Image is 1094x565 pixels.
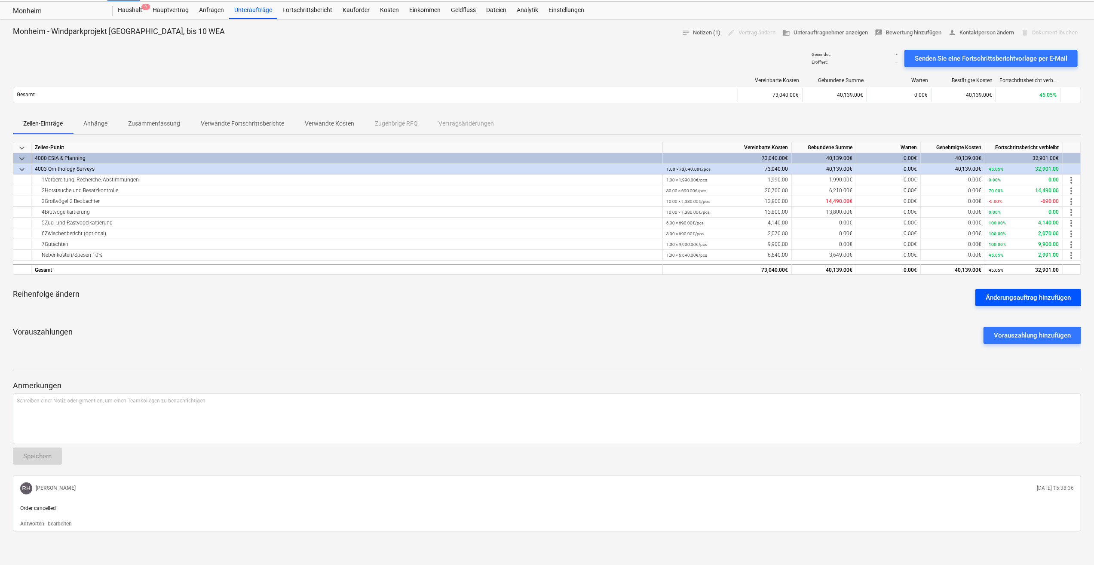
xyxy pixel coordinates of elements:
small: 1.00 × 1,990.00€ / pcs [666,178,707,182]
div: Haushalt [113,2,147,19]
small: 45.05% [989,253,1003,258]
a: Fortschrittsbericht [277,2,337,19]
small: 30.00 × 690.00€ / pcs [666,188,706,193]
small: 100.00% [989,242,1006,247]
small: 0.00% [989,210,1001,215]
span: RH [22,485,31,491]
span: 0.00€ [968,187,981,193]
div: 2,070.00 [989,228,1059,239]
span: 0.00€ [968,209,981,215]
span: 1,990.00€ [829,177,852,183]
div: 0.00 [989,175,1059,185]
span: more_vert [1066,240,1076,250]
button: bearbeiten [48,520,72,528]
span: more_vert [1066,186,1076,196]
div: 3Großvögel 2 Beobachter [35,196,659,207]
div: 4,140.00 [666,218,788,228]
span: 0.00€ [904,209,917,215]
div: 32,901.00 [989,265,1059,276]
div: Geldfluss [446,2,481,19]
span: keyboard_arrow_down [17,143,27,153]
span: 0.00€ [968,230,981,236]
button: Senden Sie eine Fortschrittsberichtvorlage per E-Mail [904,50,1078,67]
span: more_vert [1066,229,1076,239]
div: Nebenkosten/Spesen 10% [35,250,659,261]
div: Kauforder [337,2,375,19]
div: Vorauszahlung hinzufügen [994,330,1071,341]
span: 14,490.00€ [826,198,852,204]
div: 2Horstsuche und Besatzkontrolle [35,185,659,196]
div: Warten [856,142,921,153]
div: 6,640.00 [666,250,788,261]
p: [PERSON_NAME] [36,485,76,492]
button: Änderungsauftrag hinzufügen [975,289,1081,306]
div: Fortschrittsbericht verbleibt [985,142,1063,153]
div: Einkommen [404,2,446,19]
div: 4000 ESIA & Planning [35,153,659,164]
span: 45.05% [1039,92,1057,98]
p: Reihenfolge ändern [13,289,80,299]
p: - [896,52,898,57]
p: Gesendet : [812,52,830,57]
div: Fortschrittsbericht verbleibt [999,77,1057,83]
span: Notizen (1) [682,28,720,38]
div: 7Gutachten [35,239,659,250]
a: Analytik [512,2,543,19]
div: 73,040.00€ [663,153,792,164]
div: Bestätigte Kosten [935,77,993,83]
small: 0.00% [989,178,1001,182]
small: 1.00 × 6,640.00€ / pcs [666,253,707,258]
a: Hauptvertrag [147,2,194,19]
span: 0.00€ [968,177,981,183]
p: Eröffnet : [812,59,827,65]
div: 9,900.00 [989,239,1059,250]
iframe: Chat Widget [1051,524,1094,565]
span: 0.00€ [904,187,917,193]
small: -5.00% [989,199,1002,204]
p: - [896,59,898,65]
span: more_vert [1066,218,1076,228]
div: Anfragen [194,2,229,19]
button: Kontaktperson ändern [945,26,1017,40]
span: 0.00€ [904,166,917,172]
span: 0.00€ [904,252,917,258]
p: Antworten [20,520,44,528]
div: Senden Sie eine Fortschrittsberichtvorlage per E-Mail [915,53,1067,64]
span: 3,649.00€ [829,252,852,258]
div: 14,490.00 [989,185,1059,196]
div: 9,900.00 [666,239,788,250]
a: Dateien [481,2,512,19]
small: 70.00% [989,188,1003,193]
span: 0.00€ [968,252,981,258]
small: 1.00 × 73,040.00€ / pcs [666,167,711,172]
div: Vereinbarte Kosten [742,77,799,83]
p: Anhänge [83,119,107,128]
div: Gebundene Summe [806,77,864,83]
div: 4003 Ornithology Surveys [35,164,659,175]
div: 73,040.00€ [738,88,802,102]
span: notes [682,29,689,37]
small: 45.05% [989,268,1003,273]
span: more_vert [1066,175,1076,185]
button: Bewertung hinzufügen [871,26,945,40]
button: Notizen (1) [678,26,724,40]
div: Raoul Hoffmann [20,482,32,494]
div: Kosten [375,2,404,19]
p: [DATE] 15:38:36 [1037,485,1074,492]
a: Unteraufträge [229,2,277,19]
small: 6.00 × 690.00€ / pcs [666,221,704,225]
div: 13,800.00 [666,207,788,218]
span: Kontaktperson ändern [948,28,1014,38]
div: 2,070.00 [666,228,788,239]
span: 0.00€ [839,241,852,247]
span: 0.00€ [839,220,852,226]
div: Warten [870,77,928,83]
div: 32,901.00 [989,164,1059,175]
p: Anmerkungen [13,381,1081,391]
span: business [782,29,790,37]
span: keyboard_arrow_down [17,154,27,164]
